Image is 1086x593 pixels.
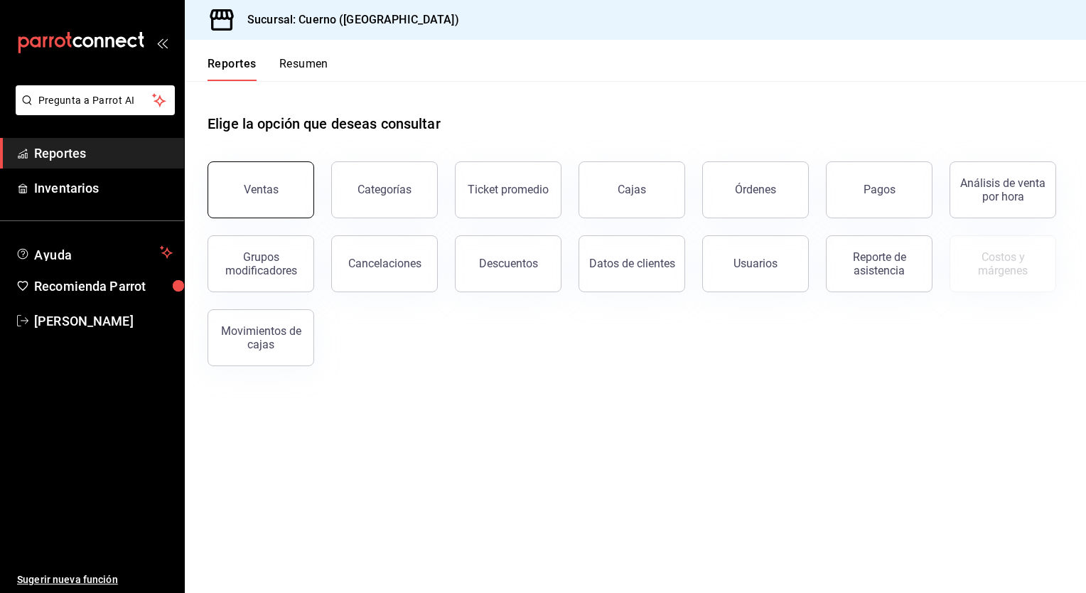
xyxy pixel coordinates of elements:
[34,178,173,198] span: Inventarios
[34,244,154,261] span: Ayuda
[479,257,538,270] div: Descuentos
[217,324,305,351] div: Movimientos de cajas
[348,257,421,270] div: Cancelaciones
[331,161,438,218] button: Categorías
[835,250,923,277] div: Reporte de asistencia
[208,57,257,81] button: Reportes
[357,183,412,196] div: Categorías
[579,161,685,218] a: Cajas
[702,161,809,218] button: Órdenes
[16,85,175,115] button: Pregunta a Parrot AI
[826,235,932,292] button: Reporte de asistencia
[34,144,173,163] span: Reportes
[702,235,809,292] button: Usuarios
[950,161,1056,218] button: Análisis de venta por hora
[455,235,561,292] button: Descuentos
[826,161,932,218] button: Pagos
[208,309,314,366] button: Movimientos de cajas
[236,11,459,28] h3: Sucursal: Cuerno ([GEOGRAPHIC_DATA])
[34,277,173,296] span: Recomienda Parrot
[17,572,173,587] span: Sugerir nueva función
[244,183,279,196] div: Ventas
[579,235,685,292] button: Datos de clientes
[208,57,328,81] div: navigation tabs
[217,250,305,277] div: Grupos modificadores
[279,57,328,81] button: Resumen
[10,103,175,118] a: Pregunta a Parrot AI
[733,257,778,270] div: Usuarios
[950,235,1056,292] button: Contrata inventarios para ver este reporte
[156,37,168,48] button: open_drawer_menu
[735,183,776,196] div: Órdenes
[959,250,1047,277] div: Costos y márgenes
[34,311,173,331] span: [PERSON_NAME]
[38,93,153,108] span: Pregunta a Parrot AI
[618,181,647,198] div: Cajas
[455,161,561,218] button: Ticket promedio
[959,176,1047,203] div: Análisis de venta por hora
[331,235,438,292] button: Cancelaciones
[208,113,441,134] h1: Elige la opción que deseas consultar
[468,183,549,196] div: Ticket promedio
[589,257,675,270] div: Datos de clientes
[208,235,314,292] button: Grupos modificadores
[864,183,896,196] div: Pagos
[208,161,314,218] button: Ventas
